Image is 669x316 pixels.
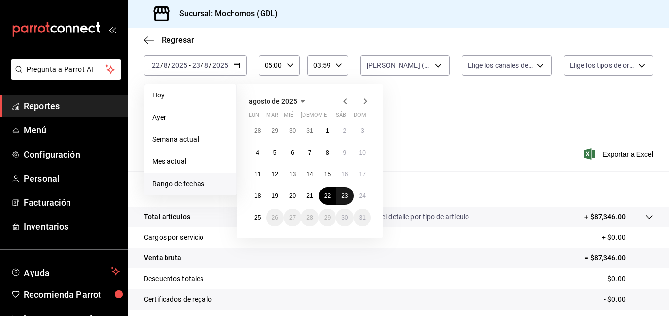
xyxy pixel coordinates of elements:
[24,172,120,185] span: Personal
[271,171,278,178] abbr: 12 de agosto de 2025
[7,71,121,82] a: Pregunta a Parrot AI
[341,192,348,199] abbr: 23 de agosto de 2025
[324,214,331,221] abbr: 29 de agosto de 2025
[289,171,296,178] abbr: 13 de agosto de 2025
[249,112,259,122] abbr: lunes
[27,64,106,75] span: Pregunta a Parrot AI
[604,274,653,284] p: - $0.00
[359,192,366,199] abbr: 24 de agosto de 2025
[171,62,188,69] input: ----
[341,171,348,178] abbr: 16 de agosto de 2025
[266,187,283,205] button: 19 de agosto de 2025
[301,122,318,140] button: 31 de julio de 2025
[361,127,364,134] abbr: 3 de agosto de 2025
[336,112,346,122] abbr: sábado
[343,149,346,156] abbr: 9 de agosto de 2025
[359,171,366,178] abbr: 17 de agosto de 2025
[354,112,366,122] abbr: domingo
[354,209,371,226] button: 31 de agosto de 2025
[301,112,359,122] abbr: jueves
[586,148,653,160] button: Exportar a Excel
[570,61,635,70] span: Elige los tipos de orden
[326,127,329,134] abbr: 1 de agosto de 2025
[271,127,278,134] abbr: 29 de julio de 2025
[604,294,653,305] p: - $0.00
[249,122,266,140] button: 28 de julio de 2025
[266,122,283,140] button: 29 de julio de 2025
[249,187,266,205] button: 18 de agosto de 2025
[306,192,313,199] abbr: 21 de agosto de 2025
[144,232,204,243] p: Cargos por servicio
[152,179,229,189] span: Rango de fechas
[192,62,201,69] input: --
[341,214,348,221] abbr: 30 de agosto de 2025
[319,209,336,226] button: 29 de agosto de 2025
[24,99,120,113] span: Reportes
[289,192,296,199] abbr: 20 de agosto de 2025
[289,214,296,221] abbr: 27 de agosto de 2025
[11,59,121,80] button: Pregunta a Parrot AI
[359,149,366,156] abbr: 10 de agosto de 2025
[354,144,371,161] button: 10 de agosto de 2025
[271,214,278,221] abbr: 26 de agosto de 2025
[271,192,278,199] abbr: 19 de agosto de 2025
[266,112,278,122] abbr: martes
[201,62,203,69] span: /
[162,35,194,45] span: Regresar
[306,214,313,221] abbr: 28 de agosto de 2025
[308,149,312,156] abbr: 7 de agosto de 2025
[284,112,293,122] abbr: miércoles
[144,253,181,263] p: Venta bruta
[336,122,353,140] button: 2 de agosto de 2025
[152,90,229,100] span: Hoy
[289,127,296,134] abbr: 30 de julio de 2025
[584,212,626,222] p: + $87,346.00
[24,196,120,209] span: Facturación
[584,253,653,263] p: = $87,346.00
[249,165,266,183] button: 11 de agosto de 2025
[301,165,318,183] button: 14 de agosto de 2025
[306,171,313,178] abbr: 14 de agosto de 2025
[212,62,229,69] input: ----
[468,61,533,70] span: Elige los canales de venta
[254,171,261,178] abbr: 11 de agosto de 2025
[306,127,313,134] abbr: 31 de julio de 2025
[367,61,432,70] span: [PERSON_NAME] (GDL)
[359,214,366,221] abbr: 31 de agosto de 2025
[151,62,160,69] input: --
[336,209,353,226] button: 30 de agosto de 2025
[284,187,301,205] button: 20 de agosto de 2025
[108,26,116,33] button: open_drawer_menu
[24,124,120,137] span: Menú
[204,62,209,69] input: --
[354,165,371,183] button: 17 de agosto de 2025
[324,192,331,199] abbr: 22 de agosto de 2025
[301,187,318,205] button: 21 de agosto de 2025
[301,209,318,226] button: 28 de agosto de 2025
[152,112,229,123] span: Ayer
[336,187,353,205] button: 23 de agosto de 2025
[291,149,294,156] abbr: 6 de agosto de 2025
[284,122,301,140] button: 30 de julio de 2025
[319,187,336,205] button: 22 de agosto de 2025
[319,165,336,183] button: 15 de agosto de 2025
[284,165,301,183] button: 13 de agosto de 2025
[319,144,336,161] button: 8 de agosto de 2025
[163,62,168,69] input: --
[266,165,283,183] button: 12 de agosto de 2025
[24,288,120,301] span: Recomienda Parrot
[336,144,353,161] button: 9 de agosto de 2025
[354,187,371,205] button: 24 de agosto de 2025
[254,214,261,221] abbr: 25 de agosto de 2025
[249,97,297,105] span: agosto de 2025
[24,220,120,233] span: Inventarios
[301,144,318,161] button: 7 de agosto de 2025
[266,144,283,161] button: 5 de agosto de 2025
[319,112,327,122] abbr: viernes
[273,149,277,156] abbr: 5 de agosto de 2025
[343,127,346,134] abbr: 2 de agosto de 2025
[284,209,301,226] button: 27 de agosto de 2025
[160,62,163,69] span: /
[209,62,212,69] span: /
